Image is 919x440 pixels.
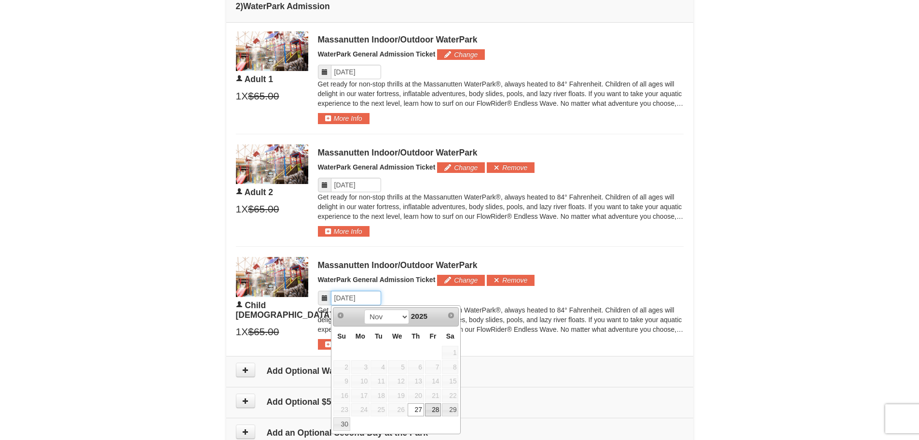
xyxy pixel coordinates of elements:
span: X [241,89,248,103]
span: 8 [442,360,458,374]
td: unAvailable [425,388,442,403]
div: Massanutten Indoor/Outdoor WaterPark [318,260,684,270]
span: WaterPark General Admission Ticket [318,163,436,171]
td: unAvailable [407,360,425,374]
td: available [407,403,425,417]
button: Change [437,275,485,285]
td: unAvailable [441,345,459,360]
td: unAvailable [370,360,387,374]
span: 7 [425,360,441,374]
span: Adult 1 [245,74,273,84]
td: unAvailable [407,374,425,389]
td: unAvailable [387,374,407,389]
img: 6619917-1403-22d2226d.jpg [236,144,308,184]
span: 21 [425,389,441,402]
span: 23 [333,403,350,417]
span: 1 [442,346,458,359]
td: unAvailable [351,388,370,403]
button: Remove [487,275,535,285]
span: $65.00 [248,202,279,216]
td: unAvailable [351,374,370,389]
span: 6 [408,360,424,374]
span: 2 [333,360,350,374]
td: available [333,417,351,431]
td: unAvailable [351,360,370,374]
button: Change [437,162,485,173]
span: 14 [425,375,441,388]
h4: 2 WaterPark Admission [236,1,684,11]
button: More Info [318,113,370,124]
span: $65.00 [248,89,279,103]
p: Get ready for non-stop thrills at the Massanutten WaterPark®, always heated to 84° Fahrenheit. Ch... [318,192,684,221]
span: 19 [388,389,407,402]
td: unAvailable [333,360,351,374]
td: unAvailable [351,403,370,417]
span: 26 [388,403,407,417]
span: 9 [333,375,350,388]
span: 20 [408,389,424,402]
span: 5 [388,360,407,374]
img: 6619917-1403-22d2226d.jpg [236,257,308,297]
span: 2025 [411,312,427,320]
button: Remove [487,162,535,173]
span: 10 [351,375,370,388]
td: unAvailable [387,360,407,374]
span: 1 [236,325,242,339]
p: Get ready for non-stop thrills at the Massanutten WaterPark®, always heated to 84° Fahrenheit. Ch... [318,79,684,108]
td: unAvailable [333,374,351,389]
span: 24 [351,403,370,417]
span: Wednesday [392,332,402,340]
span: 25 [370,403,387,417]
span: Thursday [411,332,420,340]
img: 6619917-1403-22d2226d.jpg [236,31,308,71]
span: X [241,325,248,339]
span: Monday [356,332,365,340]
span: ) [240,1,243,11]
td: unAvailable [441,388,459,403]
p: Get ready for non-stop thrills at the Massanutten WaterPark®, always heated to 84° Fahrenheit. Ch... [318,305,684,334]
td: unAvailable [370,388,387,403]
span: 17 [351,389,370,402]
span: 16 [333,389,350,402]
a: 27 [408,403,424,417]
button: More Info [318,339,370,350]
button: More Info [318,226,370,237]
span: 22 [442,389,458,402]
button: Change [437,49,485,60]
td: unAvailable [333,403,351,417]
span: Friday [430,332,437,340]
td: unAvailable [387,388,407,403]
span: Saturday [446,332,454,340]
div: Massanutten Indoor/Outdoor WaterPark [318,148,684,157]
div: Massanutten Indoor/Outdoor WaterPark [318,35,684,44]
span: WaterPark General Admission Ticket [318,50,436,58]
td: unAvailable [425,374,442,389]
td: unAvailable [425,360,442,374]
span: 11 [370,375,387,388]
a: 29 [442,403,458,417]
a: Next [444,309,458,322]
td: unAvailable [407,388,425,403]
span: $65.00 [248,325,279,339]
a: 30 [333,417,350,431]
span: Next [447,312,455,319]
td: available [441,403,459,417]
span: X [241,202,248,216]
span: WaterPark General Admission Ticket [318,276,436,284]
span: Tuesday [375,332,383,340]
span: 18 [370,389,387,402]
a: Prev [334,309,348,322]
span: Prev [337,312,344,319]
td: unAvailable [370,374,387,389]
td: unAvailable [441,374,459,389]
td: unAvailable [387,403,407,417]
span: Sunday [337,332,346,340]
td: unAvailable [370,403,387,417]
span: Adult 2 [245,187,273,197]
span: 12 [388,375,407,388]
a: 28 [425,403,441,417]
span: 1 [236,89,242,103]
span: Child [DEMOGRAPHIC_DATA] [236,300,333,320]
td: available [425,403,442,417]
span: 15 [442,375,458,388]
